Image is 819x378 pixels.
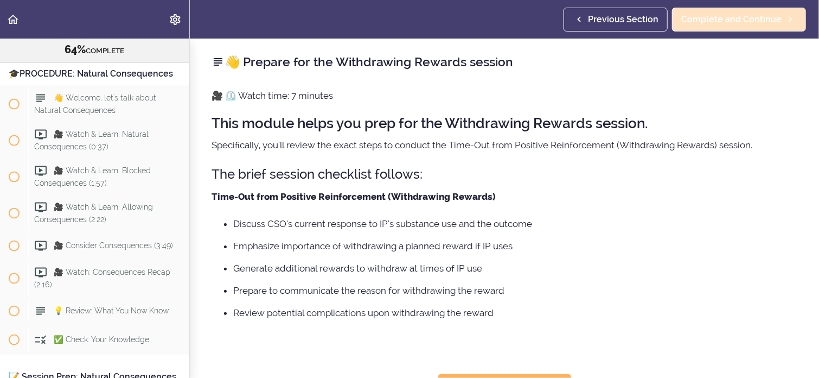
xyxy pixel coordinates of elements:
span: ✅ Check: Your Knowledge [54,335,149,344]
svg: Settings Menu [169,13,182,26]
h2: 👋 Prepare for the Withdrawing Rewards session [212,53,797,71]
span: Previous Section [588,13,658,26]
h3: The brief session checklist follows: [212,165,797,183]
h2: This module helps you prep for the Withdrawing Rewards session. [212,116,797,131]
span: Complete and Continue [681,13,782,26]
a: Complete and Continue [672,8,806,31]
p: Specifically, you'll review the exact steps to conduct the Time-Out from Positive Reinforcement (... [212,137,797,153]
a: Previous Section [564,8,668,31]
span: 👋 Welcome, let's talk about Natural Consequences [34,94,156,115]
span: 🎥 Watch: Consequences Recap (2:16) [34,268,170,289]
span: 🎥 Watch & Learn: Blocked Consequences (1:57) [34,166,151,187]
span: 64% [65,43,86,56]
li: Prepare to communicate the reason for withdrawing the reward [233,283,797,298]
li: Review potential complications upon withdrawing the reward [233,306,797,320]
p: 🎥 ⏲️ Watch time: 7 minutes [212,87,797,104]
svg: Back to course curriculum [7,13,20,26]
li: Generate additional rewards to withdraw at times of IP use [233,261,797,275]
strong: Time-Out from Positive Reinforcement (Withdrawing Rewards) [212,191,496,202]
li: Emphasize importance of withdrawing a planned reward if IP uses [233,239,797,253]
span: 🎥 Consider Consequences (3:49) [54,241,173,250]
span: 💡 Review: What You Now Know [54,306,169,315]
li: Discuss CSO’s current response to IP’s substance use and the outcome [233,217,797,231]
span: 🎥 Watch & Learn: Allowing Consequences (2:22) [34,203,153,224]
div: COMPLETE [14,43,176,57]
span: 🎥 Watch & Learn: Natural Consequences (0:37) [34,130,149,151]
